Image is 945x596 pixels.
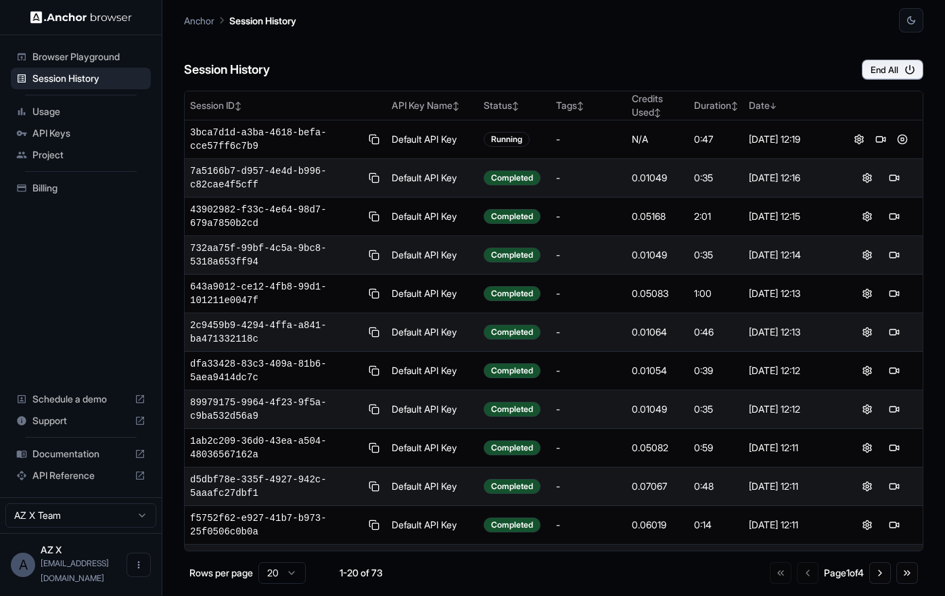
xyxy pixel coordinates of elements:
[32,392,129,406] span: Schedule a demo
[32,72,145,85] span: Session History
[11,122,151,144] div: API Keys
[632,441,684,455] div: 0.05082
[694,171,738,185] div: 0:35
[386,159,478,198] td: Default API Key
[694,287,738,300] div: 1:00
[11,46,151,68] div: Browser Playground
[126,553,151,577] button: Open menu
[11,101,151,122] div: Usage
[190,511,362,538] span: f5752f62-e927-41b7-b973-25f0506c0b0a
[190,164,362,191] span: 7a5166b7-d957-4e4d-b996-c82cae4f5cff
[749,133,834,146] div: [DATE] 12:19
[386,429,478,467] td: Default API Key
[11,410,151,432] div: Support
[749,403,834,416] div: [DATE] 12:12
[749,518,834,532] div: [DATE] 12:11
[190,126,362,153] span: 3bca7d1d-a3ba-4618-befa-cce57ff6c7b9
[632,287,684,300] div: 0.05083
[386,236,478,275] td: Default API Key
[749,364,834,377] div: [DATE] 12:12
[386,390,478,429] td: Default API Key
[556,441,620,455] div: -
[32,469,129,482] span: API Reference
[327,566,395,580] div: 1-20 of 73
[386,120,478,159] td: Default API Key
[190,396,362,423] span: 89979175-9964-4f23-9f5a-c9ba532d56a9
[749,171,834,185] div: [DATE] 12:16
[190,99,381,112] div: Session ID
[632,480,684,493] div: 0.07067
[556,210,620,223] div: -
[453,101,459,111] span: ↕
[512,101,519,111] span: ↕
[484,99,545,112] div: Status
[11,443,151,465] div: Documentation
[32,148,145,162] span: Project
[556,99,620,112] div: Tags
[749,325,834,339] div: [DATE] 12:13
[484,402,540,417] div: Completed
[386,275,478,313] td: Default API Key
[190,242,362,269] span: 732aa75f-99bf-4c5a-9bc8-5318a653ff94
[484,518,540,532] div: Completed
[632,403,684,416] div: 0.01049
[862,60,923,80] button: End All
[190,473,362,500] span: d5dbf78e-335f-4927-942c-5aaafc27dbf1
[484,363,540,378] div: Completed
[484,248,540,262] div: Completed
[749,99,834,112] div: Date
[632,518,684,532] div: 0.06019
[189,566,253,580] p: Rows per page
[11,553,35,577] div: A
[484,170,540,185] div: Completed
[11,177,151,199] div: Billing
[386,352,478,390] td: Default API Key
[556,403,620,416] div: -
[694,133,738,146] div: 0:47
[190,357,362,384] span: dfa33428-83c3-409a-81b6-5aea9414dc7c
[484,286,540,301] div: Completed
[632,364,684,377] div: 0.01054
[386,467,478,506] td: Default API Key
[694,441,738,455] div: 0:59
[654,108,661,118] span: ↕
[632,92,684,119] div: Credits Used
[32,127,145,140] span: API Keys
[749,441,834,455] div: [DATE] 12:11
[41,544,62,555] span: AZ X
[30,11,132,24] img: Anchor Logo
[11,68,151,89] div: Session History
[484,325,540,340] div: Completed
[484,440,540,455] div: Completed
[749,287,834,300] div: [DATE] 12:13
[32,414,129,428] span: Support
[632,171,684,185] div: 0.01049
[11,144,151,166] div: Project
[386,506,478,545] td: Default API Key
[184,13,296,28] nav: breadcrumb
[556,325,620,339] div: -
[770,101,777,111] span: ↓
[749,480,834,493] div: [DATE] 12:11
[749,210,834,223] div: [DATE] 12:15
[632,133,684,146] div: N/A
[731,101,738,111] span: ↕
[694,325,738,339] div: 0:46
[694,518,738,532] div: 0:14
[556,480,620,493] div: -
[694,480,738,493] div: 0:48
[824,566,864,580] div: Page 1 of 4
[556,287,620,300] div: -
[32,105,145,118] span: Usage
[484,132,530,147] div: Running
[386,545,478,583] td: Default API Key
[190,550,362,577] span: 66356768-5ad0-4218-944b-1320966520c0
[184,14,214,28] p: Anchor
[556,364,620,377] div: -
[556,133,620,146] div: -
[556,171,620,185] div: -
[632,248,684,262] div: 0.01049
[556,518,620,532] div: -
[32,181,145,195] span: Billing
[694,99,738,112] div: Duration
